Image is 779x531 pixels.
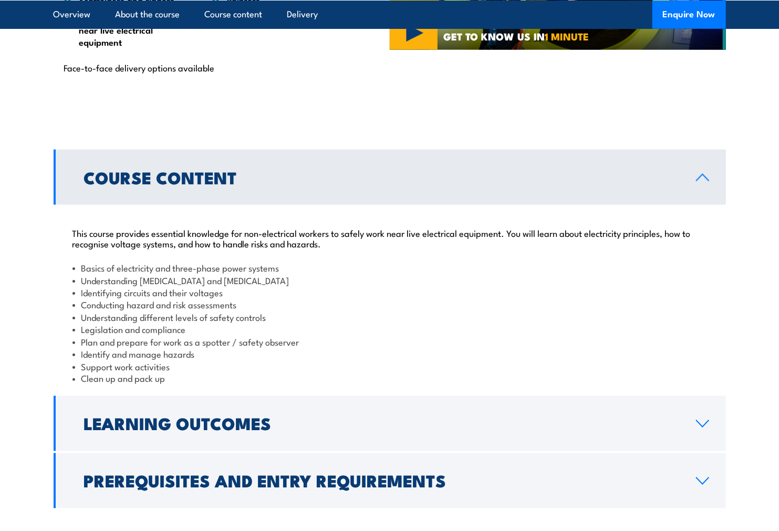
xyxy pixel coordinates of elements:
[54,150,726,205] a: Course Content
[84,473,679,488] h2: Prerequisites and Entry Requirements
[72,298,707,310] li: Conducting hazard and risk assessments
[72,336,707,348] li: Plan and prepare for work as a spotter / safety observer
[84,416,679,431] h2: Learning Outcomes
[72,360,707,372] li: Support work activities
[72,372,707,384] li: Clean up and pack up
[54,396,726,451] a: Learning Outcomes
[72,286,707,298] li: Identifying circuits and their voltages
[72,348,707,360] li: Identify and manage hazards
[84,170,679,184] h2: Course Content
[443,32,589,41] span: GET TO KNOW US IN
[545,28,589,44] strong: 1 MINUTE
[64,12,193,48] li: Anyone who needs to work near live electrical equipment
[64,61,341,74] p: Face-to-face delivery options available
[72,262,707,274] li: Basics of electricity and three-phase power systems
[72,311,707,323] li: Understanding different levels of safety controls
[72,227,707,248] p: This course provides essential knowledge for non-electrical workers to safely work near live elec...
[54,453,726,508] a: Prerequisites and Entry Requirements
[72,323,707,335] li: Legislation and compliance
[72,274,707,286] li: Understanding [MEDICAL_DATA] and [MEDICAL_DATA]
